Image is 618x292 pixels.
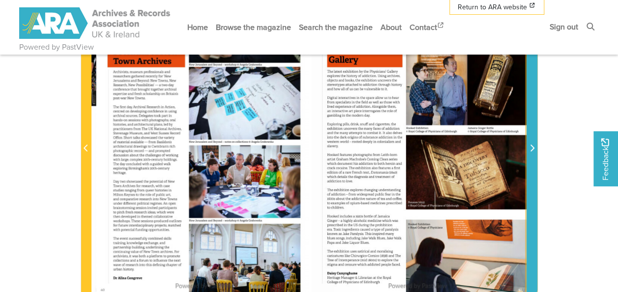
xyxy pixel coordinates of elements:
[212,14,295,40] a: Browse the magazine
[19,2,172,45] a: ARA - ARC Magazine | Powered by PastView logo
[183,14,212,40] a: Home
[377,14,406,40] a: About
[19,41,94,53] a: Powered by PastView
[19,7,172,39] img: ARA - ARC Magazine | Powered by PastView
[546,14,582,40] a: Sign out
[295,14,377,40] a: Search the magazine
[406,14,449,40] a: Contact
[599,139,611,180] span: Feedback
[458,2,527,12] span: Return to ARA website
[593,131,618,186] a: Would you like to provide feedback?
